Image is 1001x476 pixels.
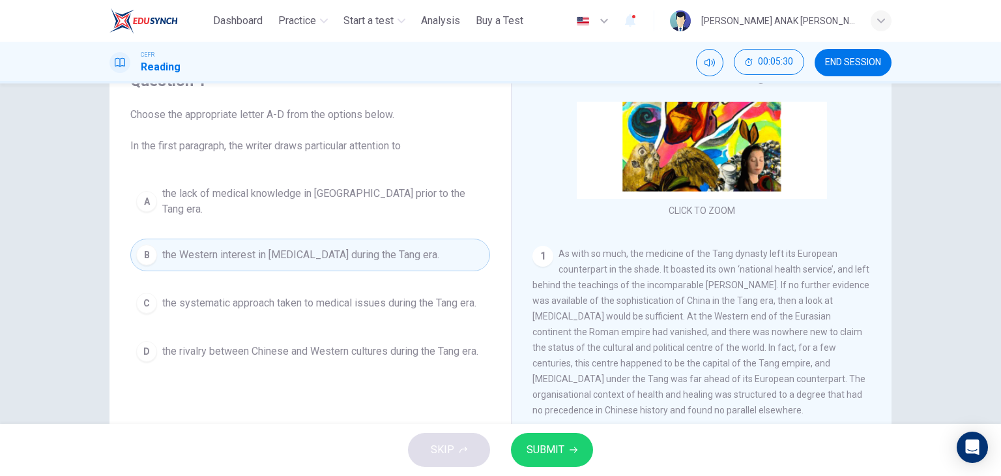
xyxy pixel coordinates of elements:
[141,50,154,59] span: CEFR
[338,9,411,33] button: Start a test
[130,335,490,368] button: Dthe rivalry between Chinese and Western cultures during the Tang era.
[162,186,484,217] span: the lack of medical knowledge in [GEOGRAPHIC_DATA] prior to the Tang era.
[162,295,476,311] span: the systematic approach taken to medical issues during the Tang era.
[130,287,490,320] button: Cthe systematic approach taken to medical issues during the Tang era.
[273,9,333,33] button: Practice
[532,248,869,415] span: As with so much, the medicine of the Tang dynasty left its European counterpart in the shade. It ...
[734,49,804,76] div: Hide
[957,432,988,463] div: Open Intercom Messenger
[670,10,691,31] img: Profile picture
[162,344,478,359] span: the rivalry between Chinese and Western cultures during the Tang era.
[476,13,523,29] span: Buy a Test
[109,8,208,34] a: ELTC logo
[343,13,394,29] span: Start a test
[815,49,892,76] button: END SESSION
[130,239,490,271] button: Bthe Western interest in [MEDICAL_DATA] during the Tang era.
[141,59,181,75] h1: Reading
[575,16,591,26] img: en
[701,13,855,29] div: [PERSON_NAME] ANAK [PERSON_NAME]
[278,13,316,29] span: Practice
[471,9,529,33] button: Buy a Test
[136,191,157,212] div: A
[130,107,490,154] span: Choose the appropriate letter A-D from the options below. In the first paragraph, the writer draw...
[109,8,178,34] img: ELTC logo
[734,49,804,75] button: 00:05:30
[213,13,263,29] span: Dashboard
[532,246,553,267] div: 1
[136,341,157,362] div: D
[696,49,723,76] div: Mute
[136,293,157,314] div: C
[208,9,268,33] button: Dashboard
[162,247,439,263] span: the Western interest in [MEDICAL_DATA] during the Tang era.
[416,9,465,33] button: Analysis
[136,245,157,265] div: B
[130,180,490,223] button: Athe lack of medical knowledge in [GEOGRAPHIC_DATA] prior to the Tang era.
[758,57,793,67] span: 00:05:30
[421,13,460,29] span: Analysis
[527,441,564,459] span: SUBMIT
[825,57,881,68] span: END SESSION
[511,433,593,467] button: SUBMIT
